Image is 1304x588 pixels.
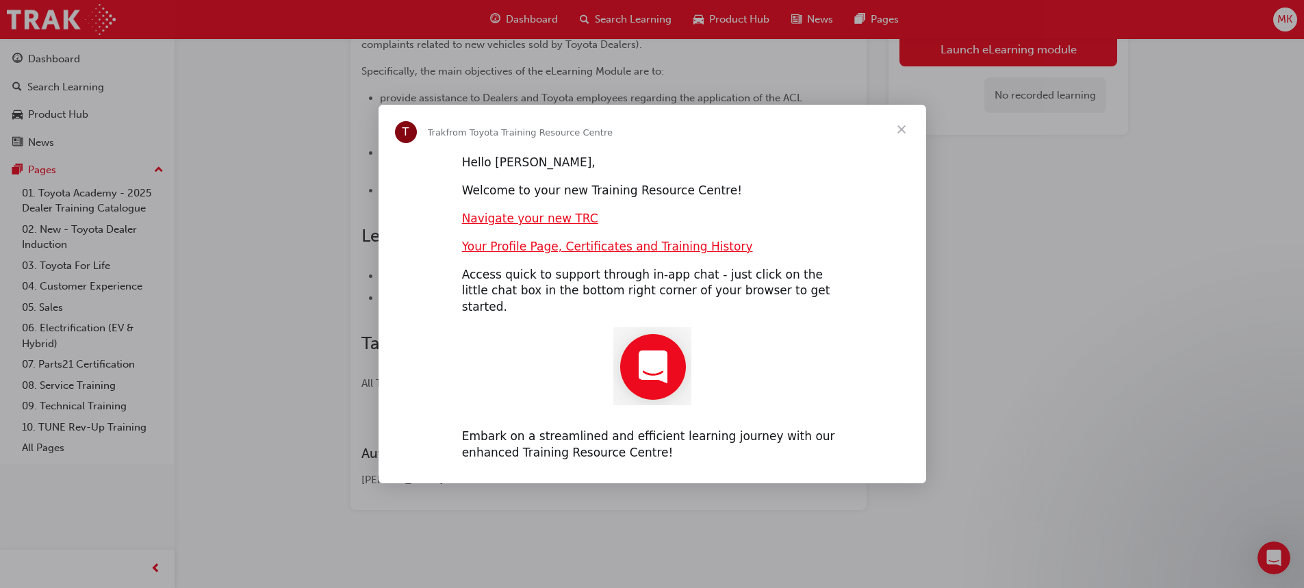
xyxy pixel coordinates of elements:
div: Hello [PERSON_NAME], [462,155,843,171]
a: Navigate your new TRC [462,212,598,225]
div: Profile image for Trak [395,121,417,143]
div: Access quick to support through in-app chat - just click on the little chat box in the bottom rig... [462,267,843,316]
span: Trak [428,127,446,138]
a: Your Profile Page, Certificates and Training History [462,240,753,253]
span: from Toyota Training Resource Centre [446,127,613,138]
span: Close [877,105,926,154]
div: Welcome to your new Training Resource Centre! [462,183,843,199]
div: Embark on a streamlined and efficient learning journey with our enhanced Training Resource Centre! [462,429,843,461]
